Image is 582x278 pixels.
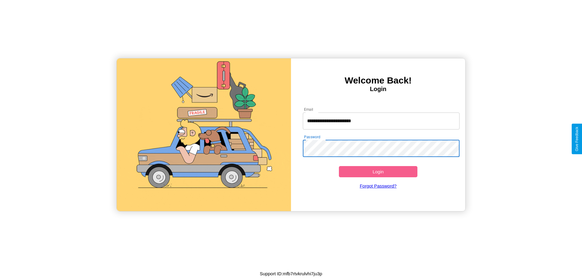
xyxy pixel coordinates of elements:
label: Email [304,107,313,112]
label: Password [304,134,320,139]
button: Login [339,166,417,177]
a: Forgot Password? [300,177,457,195]
div: Give Feedback [575,127,579,151]
h3: Welcome Back! [291,75,465,86]
p: Support ID: mfb7rtvkrulvhi7ju3p [260,270,322,278]
h4: Login [291,86,465,93]
img: gif [117,58,291,211]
